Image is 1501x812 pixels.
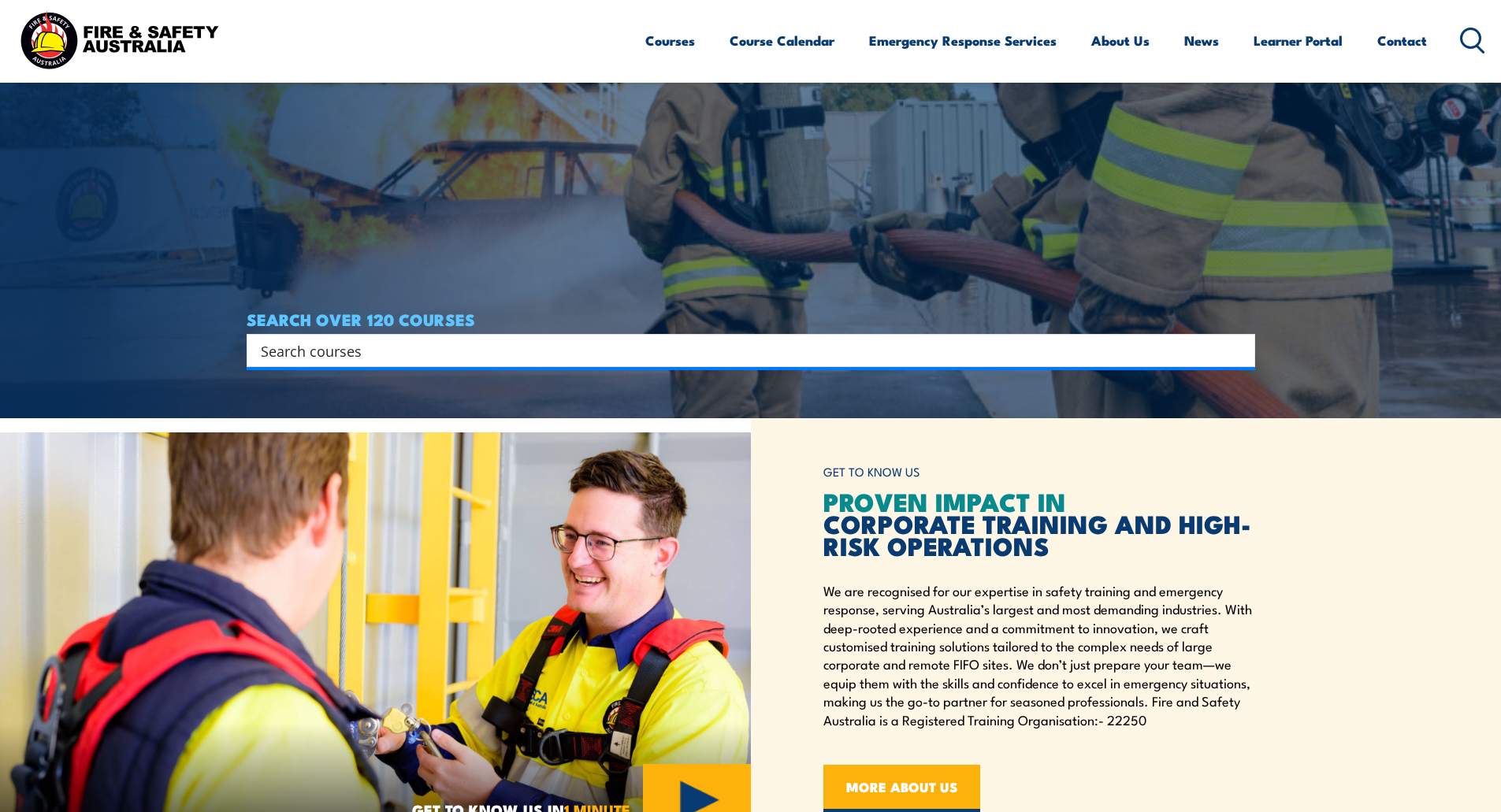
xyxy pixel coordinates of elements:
a: Courses [645,20,695,61]
input: Search input [261,339,1220,362]
p: We are recognised for our expertise in safety training and emergency response, serving Australia’... [823,581,1255,729]
a: Emergency Response Services [869,20,1057,61]
a: MORE ABOUT US [823,765,980,812]
a: Course Calendar [730,20,834,61]
a: Contact [1377,20,1427,61]
form: Search form [264,339,1224,362]
h2: CORPORATE TRAINING AND HIGH-RISK OPERATIONS [823,490,1255,556]
h6: GET TO KNOW US [823,458,1255,487]
a: About Us [1091,20,1150,61]
a: Learner Portal [1254,20,1343,61]
a: News [1184,20,1219,61]
span: PROVEN IMPACT IN [823,481,1066,521]
button: Search magnifier button [1228,339,1250,362]
h4: SEARCH OVER 120 COURSES [247,310,1255,328]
